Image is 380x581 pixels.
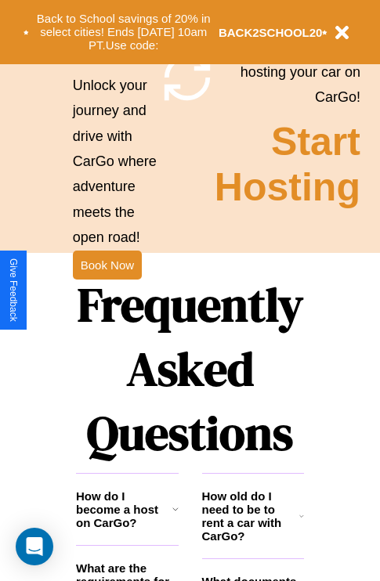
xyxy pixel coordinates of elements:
[219,26,323,39] b: BACK2SCHOOL20
[8,258,19,322] div: Give Feedback
[76,489,172,529] h3: How do I become a host on CarGo?
[76,265,304,473] h1: Frequently Asked Questions
[215,119,360,210] h2: Start Hosting
[29,8,219,56] button: Back to School savings of 20% in select cities! Ends [DATE] 10am PT.Use code:
[16,528,53,565] div: Open Intercom Messenger
[202,489,300,543] h3: How old do I need to be to rent a car with CarGo?
[73,251,142,280] button: Book Now
[73,73,160,251] p: Unlock your journey and drive with CarGo where adventure meets the open road!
